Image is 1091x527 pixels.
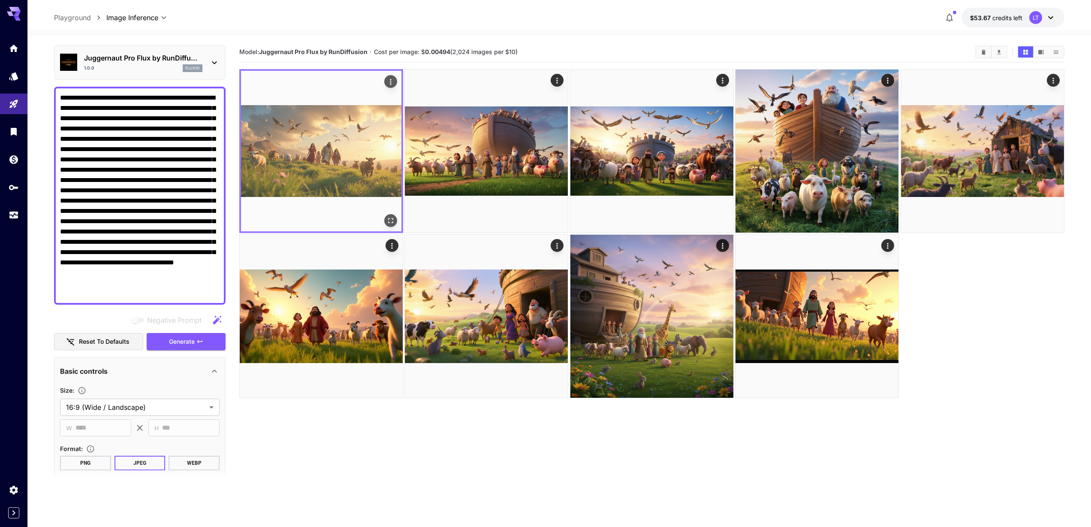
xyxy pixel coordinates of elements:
[882,74,895,87] div: Actions
[130,315,208,325] span: Negative prompts are not compatible with the selected model.
[970,13,1022,22] div: $53.66979
[1049,46,1064,58] button: Show images in list view
[54,12,91,23] a: Playground
[74,386,90,395] button: Adjust the dimensions of the generated image by specifying its width and height in pixels, or sel...
[9,210,19,221] div: Usage
[115,456,166,470] button: JPEG
[169,336,195,347] span: Generate
[1017,45,1064,58] div: Show images in grid viewShow images in video viewShow images in list view
[570,70,733,233] img: 2Q==
[66,402,206,412] span: 16:9 (Wide / Landscape)
[8,507,19,518] button: Expand sidebar
[1029,11,1042,24] div: LT
[551,239,564,252] div: Actions
[60,387,74,394] span: Size :
[901,70,1064,233] img: 9k=
[961,8,1064,27] button: $53.66979LT
[1018,46,1033,58] button: Show images in grid view
[147,333,226,351] button: Generate
[1047,74,1060,87] div: Actions
[976,46,991,58] button: Clear Images
[425,48,450,55] b: 0.00494
[60,361,220,382] div: Basic controls
[992,14,1022,21] span: credits left
[9,485,19,495] div: Settings
[9,126,19,137] div: Library
[9,182,19,193] div: API Keys
[386,239,398,252] div: Actions
[405,70,568,233] img: Z
[716,239,729,252] div: Actions
[239,48,368,55] span: Model:
[970,14,992,21] span: $53.67
[405,235,568,398] img: 9k=
[54,333,143,351] button: Reset to defaults
[83,445,98,453] button: Choose the file format for the output image.
[60,366,108,376] p: Basic controls
[84,65,94,71] p: 1.0.0
[54,12,106,23] nav: breadcrumb
[147,315,202,325] span: Negative Prompt
[240,235,403,398] img: 9k=
[241,71,401,231] img: Z
[374,48,518,55] span: Cost per image: $ (2,024 images per $10)
[735,235,898,398] img: 2Q==
[259,48,368,55] b: Juggernaut Pro Flux by RunDiffusion
[975,45,1007,58] div: Clear ImagesDownload All
[992,46,1007,58] button: Download All
[185,65,200,71] p: flux1d
[9,43,19,54] div: Home
[169,456,220,470] button: WEBP
[1034,46,1049,58] button: Show images in video view
[882,239,895,252] div: Actions
[60,456,111,470] button: PNG
[60,445,83,452] span: Format :
[384,214,397,227] div: Open in fullscreen
[570,235,733,398] img: Z
[60,49,220,76] div: Juggernaut Pro Flux by RunDiffu...1.0.0flux1d
[716,74,729,87] div: Actions
[154,423,159,433] span: H
[551,74,564,87] div: Actions
[9,154,19,165] div: Wallet
[735,70,898,233] img: 2Q==
[384,75,397,88] div: Actions
[9,71,19,82] div: Models
[370,47,372,57] p: ·
[106,12,158,23] span: Image Inference
[66,423,72,433] span: W
[84,53,202,63] p: Juggernaut Pro Flux by RunDiffu...
[9,99,19,109] div: Playground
